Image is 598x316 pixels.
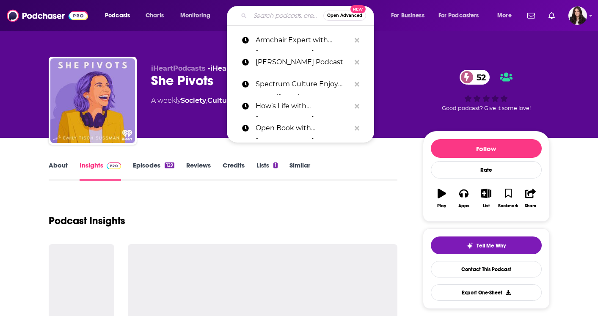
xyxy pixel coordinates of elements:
a: Show notifications dropdown [545,8,558,23]
p: How’s Life with John Mayer [256,95,350,117]
a: Spectrum Culture Enjoy Your Life podcast: [227,73,374,95]
button: Play [431,183,453,214]
div: 1 [273,162,278,168]
button: Bookmark [497,183,519,214]
button: open menu [174,9,221,22]
button: open menu [491,9,522,22]
div: Search podcasts, credits, & more... [235,6,382,25]
button: List [475,183,497,214]
a: Culture [207,96,234,104]
a: How’s Life with [PERSON_NAME] [227,95,374,117]
div: 52Good podcast? Give it some love! [423,64,550,117]
button: Apps [453,183,475,214]
span: , [206,96,207,104]
span: For Business [391,10,424,22]
a: InsightsPodchaser Pro [80,161,121,181]
button: open menu [385,9,435,22]
a: [PERSON_NAME] Podcast [227,51,374,73]
span: 52 [468,70,490,85]
button: Open AdvancedNew [323,11,366,21]
span: iHeartPodcasts [151,64,206,72]
button: Share [519,183,541,214]
div: 129 [165,162,174,168]
img: Podchaser Pro [107,162,121,169]
a: Episodes129 [133,161,174,181]
a: Armchair Expert with [PERSON_NAME] [227,29,374,51]
h1: Podcast Insights [49,214,125,227]
a: About [49,161,68,181]
a: Reviews [186,161,211,181]
div: A weekly podcast [151,96,289,106]
img: Podchaser - Follow, Share and Rate Podcasts [7,8,88,24]
div: Play [437,203,446,209]
img: User Profile [568,6,587,25]
button: open menu [99,9,141,22]
button: Follow [431,139,542,158]
a: Similar [289,161,310,181]
div: Share [525,203,536,209]
p: Spectrum Culture Enjoy Your Life podcast: [256,73,350,95]
div: Rate [431,161,542,179]
a: Show notifications dropdown [524,8,538,23]
span: Podcasts [105,10,130,22]
span: Good podcast? Give it some love! [442,105,531,111]
span: Open Advanced [327,14,362,18]
span: Tell Me Why [477,242,506,249]
span: Charts [146,10,164,22]
span: More [497,10,512,22]
div: Bookmark [498,203,518,209]
a: 52 [460,70,490,85]
div: Apps [458,203,469,209]
p: Bob Lefsetz Podcast [256,51,350,73]
img: tell me why sparkle [466,242,473,249]
a: Lists1 [256,161,278,181]
span: Logged in as RebeccaShapiro [568,6,587,25]
span: • [208,64,253,72]
a: Credits [223,161,245,181]
button: Show profile menu [568,6,587,25]
input: Search podcasts, credits, & more... [250,9,323,22]
p: Open Book with Jenna Bush [256,117,350,139]
div: List [483,203,490,209]
p: Armchair Expert with Dax Shepherd [256,29,350,51]
a: iHeartRadio [210,64,253,72]
button: Export One-Sheet [431,284,542,301]
img: She Pivots [50,58,135,143]
a: Charts [140,9,169,22]
button: tell me why sparkleTell Me Why [431,236,542,254]
a: Contact This Podcast [431,261,542,278]
span: Monitoring [180,10,210,22]
a: Open Book with [PERSON_NAME] [227,117,374,139]
span: New [350,5,366,13]
a: Society [181,96,206,104]
span: For Podcasters [438,10,479,22]
button: open menu [433,9,491,22]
